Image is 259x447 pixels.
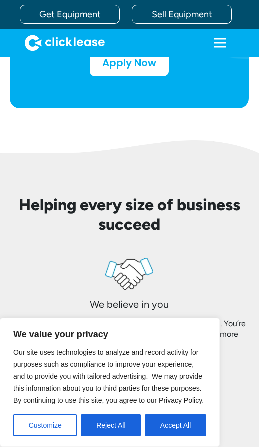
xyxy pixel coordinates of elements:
a: Sell Equipment [132,5,232,24]
p: We value your privacy [13,328,206,340]
div: We believe in you [90,298,169,311]
a: home [20,35,105,51]
button: Accept All [145,414,206,436]
span: Our site uses technologies to analyze and record activity for purposes such as compliance to impr... [13,348,204,404]
a: Apply Now [90,49,169,76]
a: Get Equipment [20,5,120,24]
div: menu [201,29,239,57]
button: Customize [13,414,77,436]
button: Reject All [81,414,141,436]
h2: Helping every size of business succeed [10,195,249,234]
img: Clicklease logo [25,35,105,51]
img: An icon of two hands clasping [105,258,153,290]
